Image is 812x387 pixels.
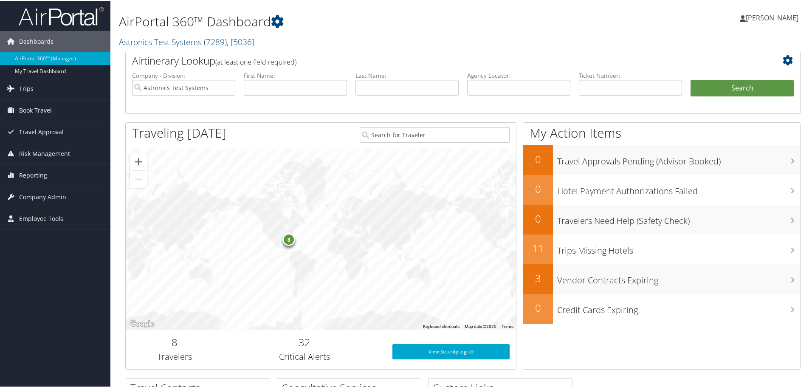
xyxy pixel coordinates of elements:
[19,142,70,164] span: Risk Management
[557,240,800,256] h3: Trips Missing Hotels
[502,323,513,328] a: Terms (opens in new tab)
[557,150,800,167] h3: Travel Approvals Pending (Advisor Booked)
[523,211,553,225] h2: 0
[132,350,217,362] h3: Travelers
[523,144,800,174] a: 0Travel Approvals Pending (Advisor Booked)
[557,180,800,196] h3: Hotel Payment Authorizations Failed
[119,12,578,30] h1: AirPortal 360™ Dashboard
[392,343,510,359] a: View SecurityLogic®
[230,350,380,362] h3: Critical Alerts
[360,126,510,142] input: Search for Traveler
[19,186,66,207] span: Company Admin
[128,318,156,329] a: Open this area in Google Maps (opens a new window)
[19,30,54,51] span: Dashboards
[523,151,553,166] h2: 0
[19,77,34,99] span: Trips
[130,170,147,187] button: Zoom out
[282,232,295,245] div: 8
[523,293,800,323] a: 0Credit Cards Expiring
[355,71,459,79] label: Last Name:
[523,204,800,234] a: 0Travelers Need Help (Safety Check)
[523,270,553,285] h2: 3
[19,121,64,142] span: Travel Approval
[740,4,807,30] a: [PERSON_NAME]
[230,334,380,349] h2: 32
[523,174,800,204] a: 0Hotel Payment Authorizations Failed
[19,164,47,185] span: Reporting
[128,318,156,329] img: Google
[423,323,460,329] button: Keyboard shortcuts
[523,123,800,141] h1: My Action Items
[19,99,52,120] span: Book Travel
[467,71,570,79] label: Agency Locator:
[19,6,104,25] img: airportal-logo.png
[132,71,235,79] label: Company - Division:
[557,269,800,285] h3: Vendor Contracts Expiring
[523,240,553,255] h2: 11
[523,234,800,263] a: 11Trips Missing Hotels
[215,56,296,66] span: (at least one field required)
[19,207,63,229] span: Employee Tools
[244,71,347,79] label: First Name:
[132,53,738,67] h2: Airtinerary Lookup
[691,79,794,96] button: Search
[227,35,254,47] span: , [ 5036 ]
[132,123,226,141] h1: Traveling [DATE]
[523,263,800,293] a: 3Vendor Contracts Expiring
[557,299,800,315] h3: Credit Cards Expiring
[557,210,800,226] h3: Travelers Need Help (Safety Check)
[746,12,798,22] span: [PERSON_NAME]
[130,153,147,169] button: Zoom in
[579,71,682,79] label: Ticket Number:
[523,181,553,195] h2: 0
[204,35,227,47] span: ( 7289 )
[119,35,254,47] a: Astronics Test Systems
[132,334,217,349] h2: 8
[465,323,496,328] span: Map data ©2025
[523,300,553,314] h2: 0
